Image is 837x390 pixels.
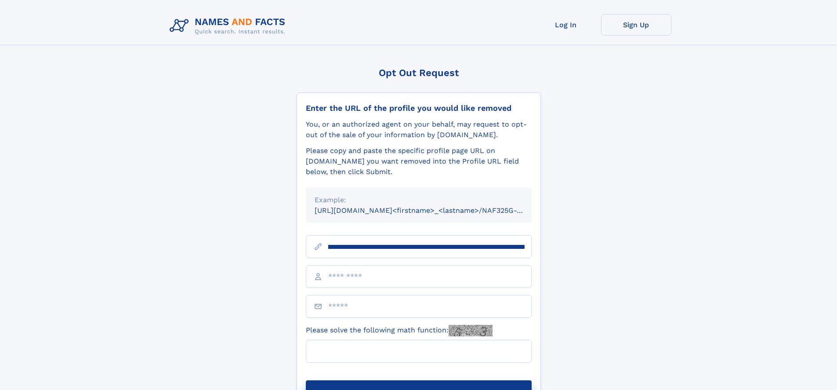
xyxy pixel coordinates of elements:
[297,67,541,78] div: Opt Out Request
[315,206,548,215] small: [URL][DOMAIN_NAME]<firstname>_<lastname>/NAF325G-xxxxxxxx
[315,195,523,205] div: Example:
[306,119,532,140] div: You, or an authorized agent on your behalf, may request to opt-out of the sale of your informatio...
[531,14,601,36] a: Log In
[166,14,293,38] img: Logo Names and Facts
[306,146,532,177] div: Please copy and paste the specific profile page URL on [DOMAIN_NAME] you want removed into the Pr...
[306,325,493,336] label: Please solve the following math function:
[306,103,532,113] div: Enter the URL of the profile you would like removed
[601,14,671,36] a: Sign Up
